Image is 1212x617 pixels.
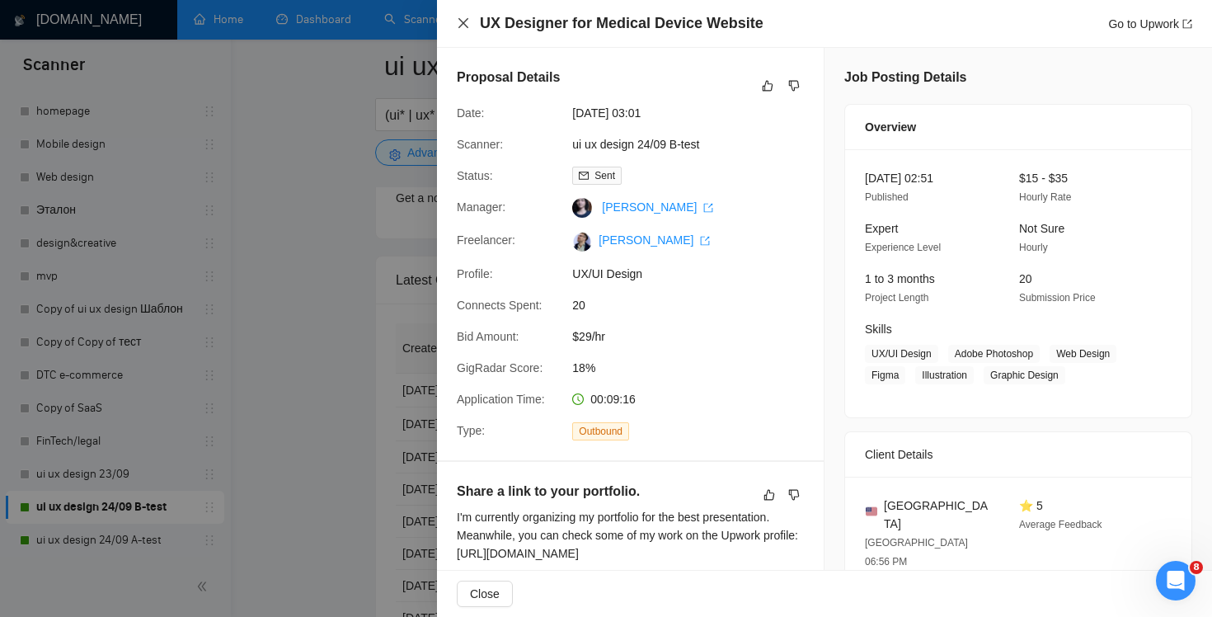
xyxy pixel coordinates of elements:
[703,203,713,213] span: export
[457,68,560,87] h5: Proposal Details
[865,292,928,304] span: Project Length
[762,79,773,92] span: like
[784,76,804,96] button: dislike
[572,135,820,153] span: ui ux design 24/09 B-test
[915,366,974,384] span: Illustration
[572,422,629,440] span: Outbound
[788,488,800,502] span: dislike
[865,272,935,285] span: 1 to 3 months
[1182,19,1192,29] span: export
[865,537,968,568] span: [GEOGRAPHIC_DATA] 06:56 PM
[457,106,484,120] span: Date:
[865,191,909,203] span: Published
[1050,345,1116,363] span: Web Design
[865,345,938,363] span: UX/UI Design
[1019,292,1096,304] span: Submission Price
[599,233,710,247] a: [PERSON_NAME] export
[457,361,543,374] span: GigRadar Score:
[865,323,892,336] span: Skills
[865,222,898,235] span: Expert
[572,393,584,405] span: clock-circle
[457,581,513,607] button: Close
[865,118,916,136] span: Overview
[700,236,710,246] span: export
[1019,242,1048,253] span: Hourly
[572,359,820,377] span: 18%
[1019,499,1043,512] span: ⭐ 5
[844,68,966,87] h5: Job Posting Details
[1019,272,1032,285] span: 20
[1156,561,1196,601] iframe: Intercom live chat
[865,366,905,384] span: Figma
[457,16,470,31] button: Close
[572,104,820,122] span: [DATE] 03:01
[457,267,493,280] span: Profile:
[1190,561,1203,574] span: 8
[457,200,505,214] span: Manager:
[572,265,820,283] span: UX/UI Design
[865,242,941,253] span: Experience Level
[784,485,804,505] button: dislike
[572,232,592,252] img: c1OJkIx-IadjRms18ePMftOofhKLVhqZZQLjKjBy8mNgn5WQQo-UtPhwQ197ONuZaa
[457,482,752,502] h5: Share a link to your portfolio.
[865,172,933,185] span: [DATE] 02:51
[572,327,820,346] span: $29/hr
[457,424,485,437] span: Type:
[948,345,1040,363] span: Adobe Photoshop
[1019,519,1102,530] span: Average Feedback
[763,488,775,502] span: like
[457,393,545,406] span: Application Time:
[865,432,1172,477] div: Client Details
[457,508,804,563] div: I'm currently organizing my portfolio for the best presentation. Meanwhile, you can check some of...
[457,16,470,30] span: close
[480,13,763,34] h4: UX Designer for Medical Device Website
[884,497,993,533] span: [GEOGRAPHIC_DATA]
[590,393,636,406] span: 00:09:16
[759,485,779,505] button: like
[457,138,503,151] span: Scanner:
[602,200,713,214] a: [PERSON_NAME] export
[579,171,589,181] span: mail
[594,170,615,181] span: Sent
[470,585,500,603] span: Close
[1108,17,1192,31] a: Go to Upworkexport
[758,76,777,96] button: like
[1019,222,1064,235] span: Not Sure
[866,506,877,517] img: 🇺🇸
[457,330,519,343] span: Bid Amount:
[457,169,493,182] span: Status:
[788,79,800,92] span: dislike
[457,299,543,312] span: Connects Spent:
[1019,191,1071,203] span: Hourly Rate
[457,233,515,247] span: Freelancer:
[984,366,1065,384] span: Graphic Design
[572,296,820,314] span: 20
[1019,172,1068,185] span: $15 - $35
